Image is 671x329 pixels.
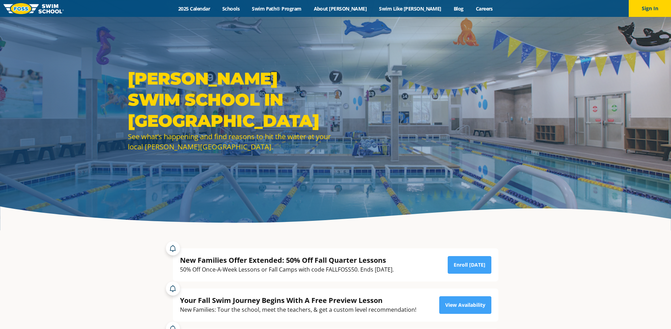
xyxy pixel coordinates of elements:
div: New Families Offer Extended: 50% Off Fall Quarter Lessons [180,255,394,265]
div: Your Fall Swim Journey Begins With A Free Preview Lesson [180,296,416,305]
a: View Availability [439,296,491,314]
a: Swim Like [PERSON_NAME] [373,5,448,12]
a: Schools [216,5,246,12]
div: See what’s happening and find reasons to hit the water at your local [PERSON_NAME][GEOGRAPHIC_DATA]. [128,131,332,152]
div: New Families: Tour the school, meet the teachers, & get a custom level recommendation! [180,305,416,315]
a: About [PERSON_NAME] [307,5,373,12]
a: Enroll [DATE] [448,256,491,274]
a: Swim Path® Program [246,5,307,12]
img: FOSS Swim School Logo [4,3,64,14]
a: Careers [470,5,499,12]
h1: [PERSON_NAME] Swim School in [GEOGRAPHIC_DATA] [128,68,332,131]
div: 50% Off Once-A-Week Lessons or Fall Camps with code FALLFOSS50. Ends [DATE]. [180,265,394,274]
a: Blog [447,5,470,12]
a: 2025 Calendar [172,5,216,12]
